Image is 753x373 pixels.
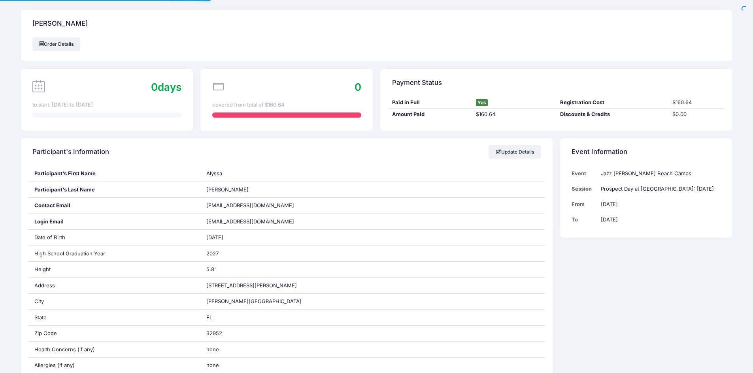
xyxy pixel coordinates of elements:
[206,362,219,368] span: none
[28,262,200,277] div: Height
[206,266,216,272] span: 5.8'
[489,145,541,159] a: Update Details
[388,99,472,107] div: Paid in Full
[28,278,200,294] div: Address
[572,141,627,163] h4: Event Information
[572,212,597,227] td: To
[206,282,297,289] span: [STREET_ADDRESS][PERSON_NAME]
[28,310,200,326] div: State
[206,250,219,257] span: 2027
[28,214,200,230] div: Login Email
[355,81,361,93] span: 0
[392,71,442,94] h4: Payment Status
[28,246,200,262] div: High School Graduation Year
[206,186,249,193] span: [PERSON_NAME]
[597,212,721,227] td: [DATE]
[32,101,181,109] div: to start. [DATE] to [DATE]
[476,99,488,106] span: Yes
[206,298,302,304] span: [PERSON_NAME][GEOGRAPHIC_DATA]
[572,181,597,197] td: Session
[206,346,219,352] span: none
[572,197,597,212] td: From
[206,218,305,226] span: [EMAIL_ADDRESS][DOMAIN_NAME]
[206,330,222,336] span: 32952
[32,37,81,51] a: Order Details
[472,111,557,118] div: $160.64
[556,111,668,118] div: Discounts & Credits
[28,326,200,341] div: Zip Code
[28,198,200,214] div: Contact Email
[28,342,200,358] div: Health Concerns (if any)
[597,181,721,197] td: Prospect Day at [GEOGRAPHIC_DATA]: [DATE]
[32,141,109,163] h4: Participant's Information
[597,166,721,181] td: Jazz [PERSON_NAME] Beach Camps
[28,294,200,309] div: City
[572,166,597,181] td: Event
[206,234,223,240] span: [DATE]
[388,111,472,118] div: Amount Paid
[28,230,200,246] div: Date of Birth
[212,101,361,109] div: covered from total of $160.64
[206,314,212,321] span: FL
[206,170,222,176] span: Alyssa
[28,182,200,198] div: Participant's Last Name
[668,99,725,107] div: $160.64
[32,13,88,35] h4: [PERSON_NAME]
[28,166,200,182] div: Participant's First Name
[668,111,725,118] div: $0.00
[151,79,181,95] div: days
[151,81,158,93] span: 0
[597,197,721,212] td: [DATE]
[206,202,294,208] span: [EMAIL_ADDRESS][DOMAIN_NAME]
[556,99,668,107] div: Registration Cost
